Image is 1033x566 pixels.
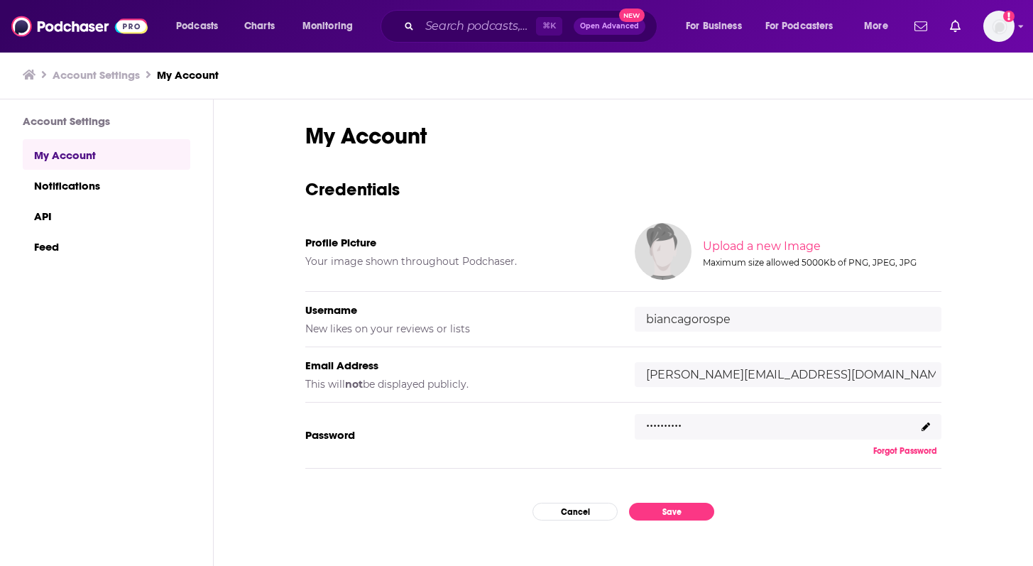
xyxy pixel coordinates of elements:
span: Podcasts [176,16,218,36]
a: Account Settings [53,68,140,82]
h1: My Account [305,122,941,150]
button: open menu [676,15,760,38]
div: Maximum size allowed 5000Kb of PNG, JPEG, JPG [703,257,939,268]
button: Save [629,503,714,521]
span: New [619,9,645,22]
p: .......... [646,410,682,431]
button: open menu [293,15,371,38]
button: Open AdvancedNew [574,18,645,35]
button: open menu [756,15,854,38]
input: email [635,362,941,387]
a: Feed [23,231,190,261]
a: API [23,200,190,231]
span: Monitoring [302,16,353,36]
h5: New likes on your reviews or lists [305,322,612,335]
a: Show notifications dropdown [909,14,933,38]
span: ⌘ K [536,17,562,36]
svg: Add a profile image [1003,11,1015,22]
button: Cancel [532,503,618,521]
span: For Podcasters [765,16,833,36]
button: Show profile menu [983,11,1015,42]
h5: This will be displayed publicly. [305,378,612,391]
button: open menu [166,15,236,38]
img: User Profile [983,11,1015,42]
span: Open Advanced [580,23,639,30]
h3: Account Settings [23,114,190,128]
a: Show notifications dropdown [944,14,966,38]
h5: Username [305,303,612,317]
div: Search podcasts, credits, & more... [394,10,671,43]
button: open menu [854,15,906,38]
span: Charts [244,16,275,36]
h5: Email Address [305,359,612,372]
a: My Account [157,68,219,82]
span: More [864,16,888,36]
img: Your profile image [635,223,692,280]
b: not [345,378,363,391]
img: Podchaser - Follow, Share and Rate Podcasts [11,13,148,40]
span: Logged in as biancagorospe [983,11,1015,42]
a: Charts [235,15,283,38]
h5: Profile Picture [305,236,612,249]
span: For Business [686,16,742,36]
h5: Password [305,428,612,442]
a: My Account [23,139,190,170]
input: Search podcasts, credits, & more... [420,15,536,38]
h5: Your image shown throughout Podchaser. [305,255,612,268]
h3: Credentials [305,178,941,200]
a: Notifications [23,170,190,200]
input: username [635,307,941,332]
button: Forgot Password [869,445,941,457]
